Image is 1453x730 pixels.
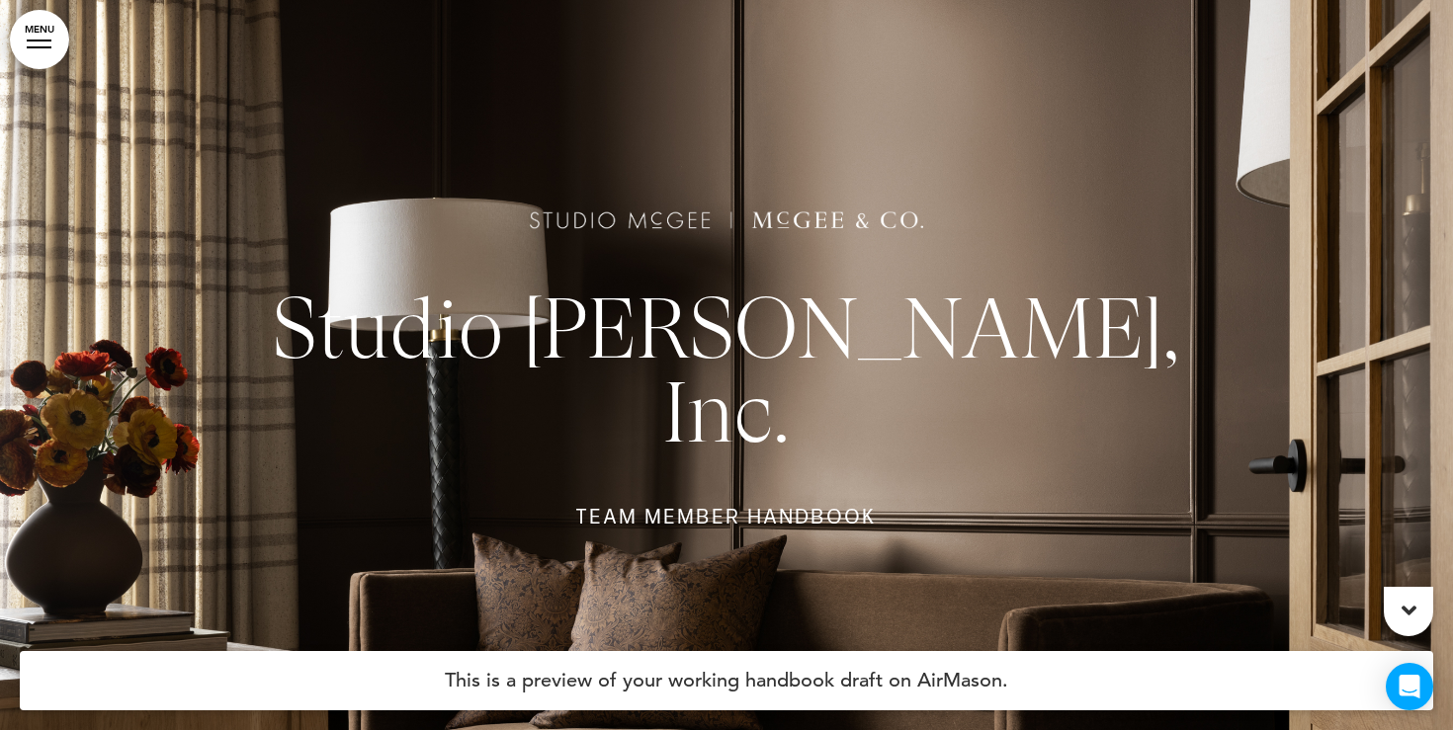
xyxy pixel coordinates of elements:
[1386,663,1433,710] div: Open Intercom Messenger
[10,10,69,69] a: MENU
[20,651,1433,710] h4: This is a preview of your working handbook draft on AirMason.
[530,211,923,228] img: 1684325117258.png
[273,284,1181,461] span: Studio [PERSON_NAME], Inc.
[576,504,877,527] span: TEAM MEMBER Handbook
